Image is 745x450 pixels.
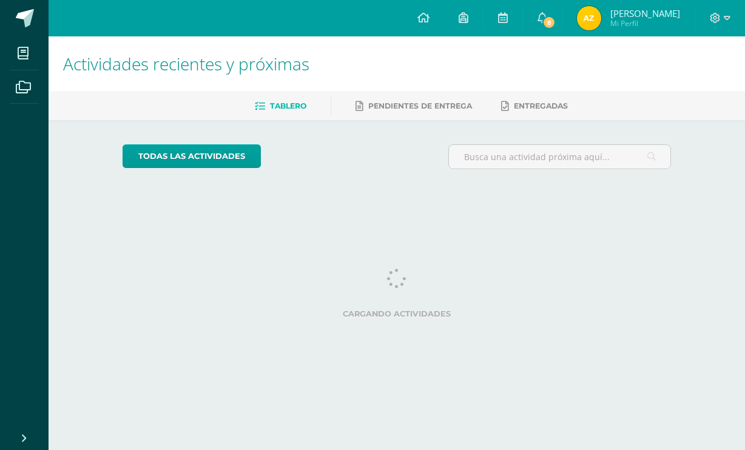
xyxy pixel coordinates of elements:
[542,16,556,29] span: 8
[610,7,680,19] span: [PERSON_NAME]
[63,52,309,75] span: Actividades recientes y próximas
[356,96,472,116] a: Pendientes de entrega
[368,101,472,110] span: Pendientes de entrega
[270,101,306,110] span: Tablero
[123,309,672,318] label: Cargando actividades
[514,101,568,110] span: Entregadas
[577,6,601,30] img: 81868104f467bce0e350f0ce98ee4511.png
[255,96,306,116] a: Tablero
[501,96,568,116] a: Entregadas
[123,144,261,168] a: todas las Actividades
[610,18,680,29] span: Mi Perfil
[449,145,671,169] input: Busca una actividad próxima aquí...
